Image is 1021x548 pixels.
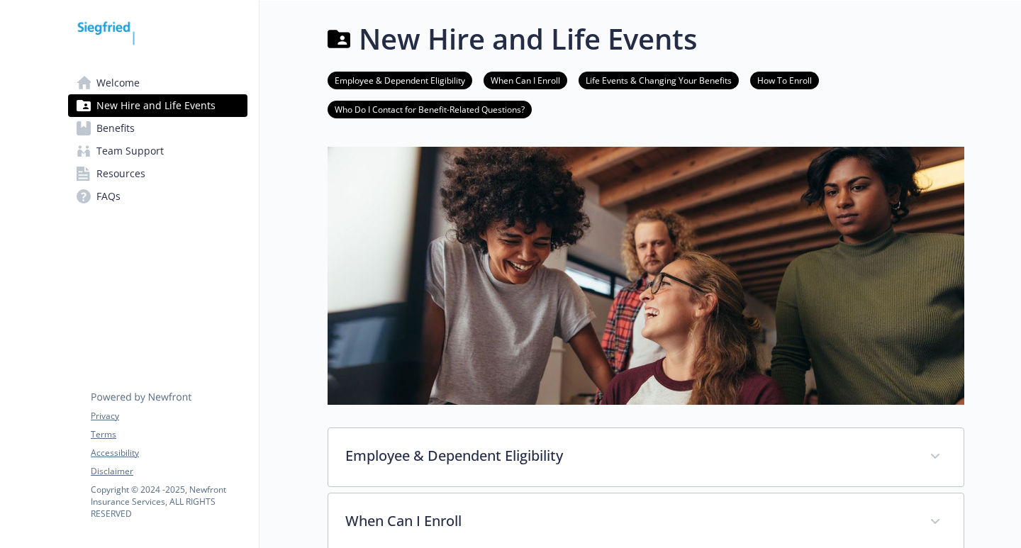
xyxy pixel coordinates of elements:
[68,94,247,117] a: New Hire and Life Events
[68,117,247,140] a: Benefits
[328,428,964,486] div: Employee & Dependent Eligibility
[750,73,819,86] a: How To Enroll
[96,185,121,208] span: FAQs
[484,73,567,86] a: When Can I Enroll
[91,465,247,478] a: Disclaimer
[96,140,164,162] span: Team Support
[345,510,913,532] p: When Can I Enroll
[91,410,247,423] a: Privacy
[91,428,247,441] a: Terms
[579,73,739,86] a: Life Events & Changing Your Benefits
[96,117,135,140] span: Benefits
[68,162,247,185] a: Resources
[328,147,964,405] img: new hire page banner
[91,483,247,520] p: Copyright © 2024 - 2025 , Newfront Insurance Services, ALL RIGHTS RESERVED
[68,185,247,208] a: FAQs
[68,72,247,94] a: Welcome
[96,72,140,94] span: Welcome
[359,18,697,60] h1: New Hire and Life Events
[91,447,247,459] a: Accessibility
[328,102,532,116] a: Who Do I Contact for Benefit-Related Questions?
[96,94,216,117] span: New Hire and Life Events
[345,445,913,466] p: Employee & Dependent Eligibility
[96,162,145,185] span: Resources
[68,140,247,162] a: Team Support
[328,73,472,86] a: Employee & Dependent Eligibility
